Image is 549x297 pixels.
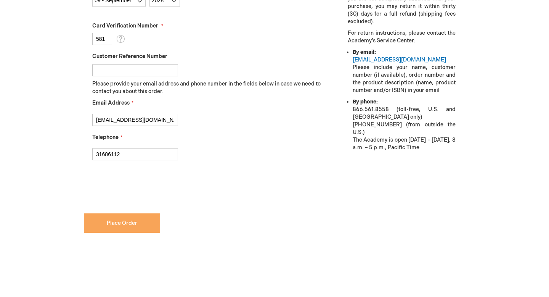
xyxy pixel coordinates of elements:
[92,134,119,140] span: Telephone
[353,48,456,94] li: Please include your name, customer number (if available), order number and the product descriptio...
[353,98,378,105] strong: By phone:
[92,80,327,95] p: Please provide your email address and phone number in the fields below in case we need to contact...
[92,100,130,106] span: Email Address
[92,33,113,45] input: Card Verification Number
[348,29,456,45] p: For return instructions, please contact the Academy’s Service Center:
[84,173,200,202] iframe: reCAPTCHA
[92,23,158,29] span: Card Verification Number
[92,53,167,60] span: Customer Reference Number
[84,213,160,233] button: Place Order
[353,56,446,63] a: [EMAIL_ADDRESS][DOMAIN_NAME]
[353,49,376,55] strong: By email:
[353,98,456,152] li: 866.561.8558 (toll-free, U.S. and [GEOGRAPHIC_DATA] only) [PHONE_NUMBER] (from outside the U.S.) ...
[107,220,137,226] span: Place Order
